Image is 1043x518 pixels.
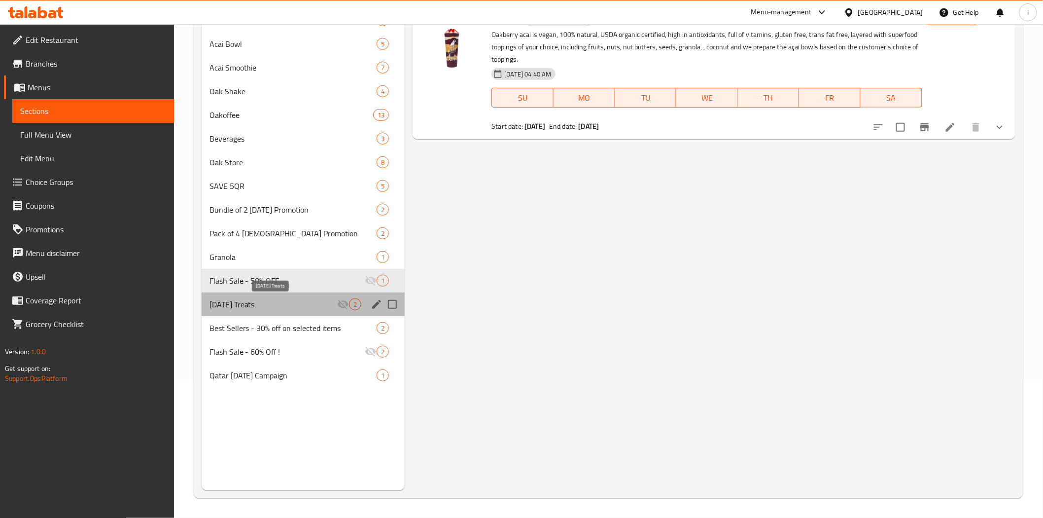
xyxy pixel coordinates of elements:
div: items [377,370,389,381]
a: Upsell [4,265,174,289]
div: items [377,251,389,263]
button: Branch-specific-item [913,115,937,139]
a: Promotions [4,218,174,241]
button: edit [369,297,384,312]
span: Qatar [DATE] Campaign [209,370,377,381]
span: [DATE] Treats [209,298,338,310]
span: 8 [377,158,388,167]
button: sort-choices [867,115,890,139]
a: Grocery Checklist [4,312,174,336]
span: Flash Sale - 50% OFF [209,275,365,287]
span: 2 [349,300,361,309]
div: items [377,38,389,50]
span: 3 [377,134,388,144]
div: Menu-management [751,6,812,18]
div: Oak Shake4 [202,79,405,103]
span: Beverages [209,133,377,145]
span: SU [496,91,550,105]
span: 2 [377,324,388,333]
span: Grocery Checklist [26,318,166,330]
div: Oak Store8 [202,150,405,174]
span: Upsell [26,271,166,283]
a: Choice Groups [4,170,174,194]
span: Best Sellers - 30% off on selected items [209,322,377,334]
button: TH [738,88,800,108]
span: Oak Store [209,156,377,168]
button: show more [988,115,1011,139]
span: 1 [377,276,388,286]
div: Bundle of 2 [DATE] Promotion2 [202,198,405,222]
span: 13 [374,111,388,120]
b: [DATE] [524,120,545,133]
div: SAVE 5QR5 [202,174,405,198]
span: Coverage Report [26,295,166,306]
a: Menus [4,75,174,99]
button: WE [676,88,738,108]
a: Menu disclaimer [4,241,174,265]
button: SA [861,88,922,108]
div: items [377,156,389,168]
div: [DATE] Treats2edit [202,293,405,316]
a: Support.OpsPlatform [5,372,68,385]
a: Full Menu View [12,123,174,147]
div: Acai Bowl5 [202,32,405,56]
span: 1 [377,253,388,262]
div: Acai Smoothie7 [202,56,405,79]
div: items [377,227,389,239]
img: Açai Bowl [420,12,484,75]
span: Menus [28,81,166,93]
span: Granola [209,251,377,263]
span: Select to update [890,117,911,138]
span: Branches [26,58,166,70]
svg: Inactive section [337,298,349,310]
span: Promotions [26,223,166,235]
a: Edit menu item [944,121,956,133]
span: MO [557,91,611,105]
a: Sections [12,99,174,123]
button: delete [964,115,988,139]
span: Coupons [26,200,166,212]
span: Full Menu View [20,129,166,141]
div: Pack of 4 Ramadan Promotion [209,227,377,239]
a: Edit Menu [12,147,174,170]
span: Flash Sale - 60% Off ! [209,346,365,358]
span: 5 [377,182,388,191]
span: Pack of 4 [DEMOGRAPHIC_DATA] Promotion [209,227,377,239]
button: TU [615,88,677,108]
button: SU [491,88,554,108]
div: Bundle of 2 Ramadan Promotion [209,204,377,216]
span: Oak Shake [209,85,377,97]
span: FR [803,91,857,105]
span: 4 [377,87,388,96]
span: SA [865,91,918,105]
div: Pack of 4 [DEMOGRAPHIC_DATA] Promotion2 [202,222,405,245]
span: Get support on: [5,362,50,375]
span: Oakoffee [209,109,374,121]
div: items [377,133,389,145]
div: Qatar [DATE] Campaign1 [202,364,405,387]
span: Start date: [491,120,523,133]
span: Edit Menu [20,152,166,164]
a: Coverage Report [4,289,174,312]
div: items [377,180,389,192]
svg: Show Choices [994,121,1006,133]
span: [DATE] 04:40 AM [500,70,555,79]
button: FR [799,88,861,108]
span: Edit Restaurant [26,34,166,46]
div: Acai Smoothie [209,62,377,74]
span: 7 [377,63,388,73]
span: 1.0.0 [31,345,46,358]
span: 1 [377,371,388,380]
span: SAVE 5QR [209,180,377,192]
span: WE [680,91,734,105]
div: Flash Sale - 60% Off !2 [202,340,405,364]
span: Bundle of 2 [DATE] Promotion [209,204,377,216]
span: Acai Bowl [209,38,377,50]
